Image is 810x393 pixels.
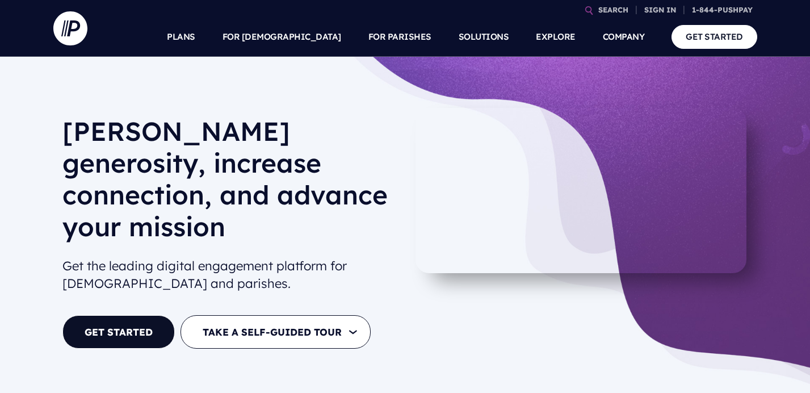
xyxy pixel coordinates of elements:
h2: Get the leading digital engagement platform for [DEMOGRAPHIC_DATA] and parishes. [62,253,396,297]
a: COMPANY [603,17,645,57]
a: SOLUTIONS [459,17,509,57]
h1: [PERSON_NAME] generosity, increase connection, and advance your mission [62,115,396,252]
a: GET STARTED [671,25,757,48]
button: TAKE A SELF-GUIDED TOUR [181,315,371,349]
a: GET STARTED [62,315,175,349]
a: FOR PARISHES [368,17,431,57]
a: EXPLORE [536,17,576,57]
a: FOR [DEMOGRAPHIC_DATA] [223,17,341,57]
a: PLANS [167,17,195,57]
